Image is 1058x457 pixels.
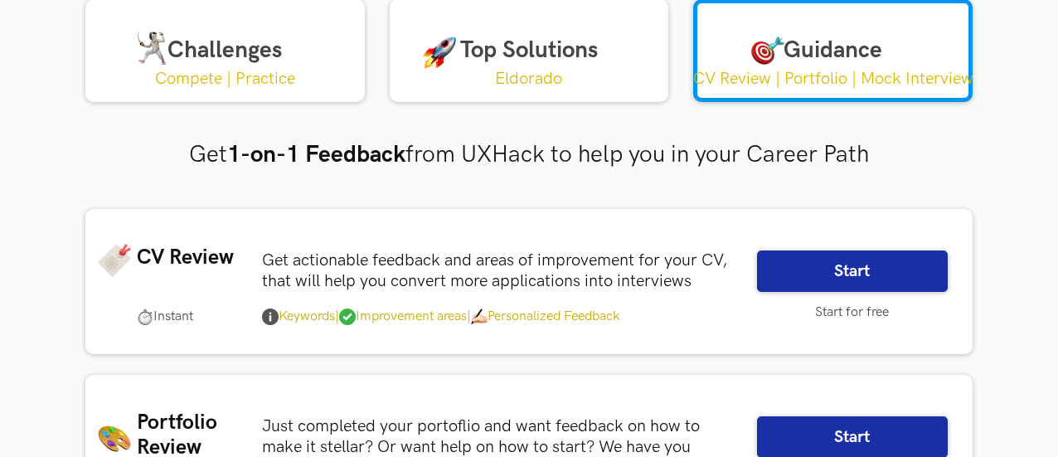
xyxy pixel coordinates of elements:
p: CV Review | Portfolio | Mock Interview [693,69,973,90]
h3: Get from UXHack to help you in your Career Path [85,140,973,169]
p: Compete | Practice [155,69,295,90]
img: sword [135,32,168,65]
img: timer [137,309,153,325]
p: Instant [98,309,193,325]
span: | [467,304,471,329]
img: feedback [471,309,488,325]
img: bookmark [98,244,131,277]
img: info [262,309,279,325]
p: Get actionable feedback and areas of improvement for your CV, that will help you convert more app... [262,250,732,292]
img: dartboard [751,32,784,65]
strong: 1-on-1 Feedback [227,141,405,168]
a: Start [757,250,948,292]
img: tick [339,309,356,325]
span: Improvement areas [339,304,467,329]
h4: CV Review [137,245,234,270]
span: | [335,304,339,329]
img: rocket [423,36,456,69]
span: Keywords [262,304,335,329]
p: Start for free [757,304,948,321]
img: palette [98,421,131,455]
span: Personalized Feedback [471,304,620,329]
p: Eldorado [495,69,562,90]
